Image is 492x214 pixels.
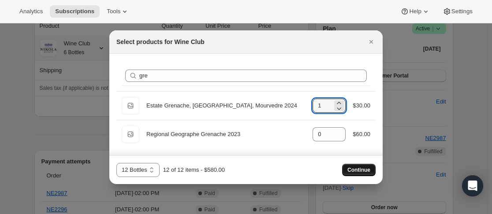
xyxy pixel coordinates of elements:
[50,5,100,18] button: Subscriptions
[19,8,43,15] span: Analytics
[462,175,483,196] div: Open Intercom Messenger
[353,130,370,139] div: $60.00
[146,130,306,139] div: Regional Geographe Grenache 2023
[116,37,205,46] h2: Select products for Wine Club
[365,36,377,48] button: Close
[395,5,435,18] button: Help
[347,166,370,173] span: Continue
[451,8,473,15] span: Settings
[107,8,120,15] span: Tools
[14,5,48,18] button: Analytics
[353,101,370,110] div: $30.00
[342,164,376,176] button: Continue
[101,5,134,18] button: Tools
[437,5,478,18] button: Settings
[55,8,94,15] span: Subscriptions
[139,70,367,82] input: Search products
[146,101,306,110] div: Estate Grenache, [GEOGRAPHIC_DATA], Mourvedre 2024
[409,8,421,15] span: Help
[163,166,225,174] div: 12 of 12 items - $580.00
